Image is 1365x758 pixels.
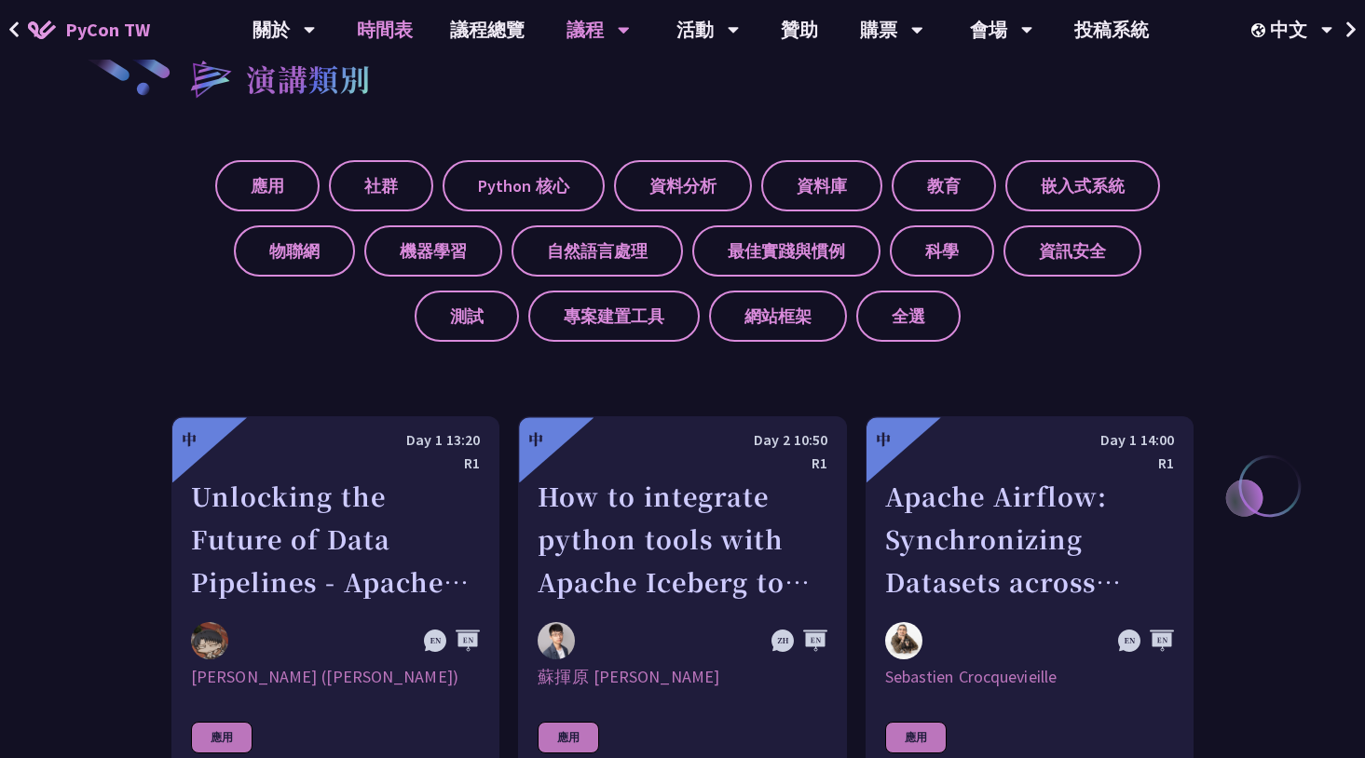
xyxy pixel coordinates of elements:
div: R1 [885,452,1174,475]
label: 資訊安全 [1003,225,1141,277]
div: Apache Airflow: Synchronizing Datasets across Multiple instances [885,475,1174,603]
div: Sebastien Crocquevieille [885,666,1174,688]
img: 李唯 (Wei Lee) [191,622,228,659]
img: Sebastien Crocquevieille [885,622,922,659]
div: 應用 [538,722,599,753]
label: 測試 [415,291,519,342]
label: 自然語言處理 [512,225,683,277]
div: 蘇揮原 [PERSON_NAME] [538,666,826,688]
label: 科學 [890,225,994,277]
label: 網站框架 [709,291,847,342]
label: 最佳實踐與慣例 [692,225,880,277]
label: 應用 [215,160,320,211]
div: 應用 [191,722,253,753]
div: R1 [538,452,826,475]
div: 中 [528,428,543,451]
label: 物聯網 [234,225,355,277]
div: Day 2 10:50 [538,428,826,452]
div: How to integrate python tools with Apache Iceberg to build ETLT pipeline on Shift-Left Architecture [538,475,826,603]
span: PyCon TW [65,16,150,44]
img: Home icon of PyCon TW 2025 [28,20,56,39]
label: 教育 [892,160,996,211]
label: 資料庫 [761,160,882,211]
div: [PERSON_NAME] ([PERSON_NAME]) [191,666,480,688]
div: R1 [191,452,480,475]
label: Python 核心 [443,160,605,211]
img: heading-bullet [171,43,246,114]
div: Day 1 13:20 [191,428,480,452]
a: PyCon TW [9,7,169,53]
div: 應用 [885,722,947,753]
label: 機器學習 [364,225,502,277]
div: 中 [876,428,891,451]
div: Day 1 14:00 [885,428,1174,452]
label: 社群 [329,160,433,211]
div: Unlocking the Future of Data Pipelines - Apache Airflow 3 [191,475,480,603]
img: Locale Icon [1251,23,1270,37]
div: 中 [182,428,197,451]
h2: 演講類別 [246,56,371,101]
label: 專案建置工具 [528,291,700,342]
label: 資料分析 [614,160,752,211]
img: 蘇揮原 Mars Su [538,622,575,659]
label: 嵌入式系統 [1005,160,1160,211]
label: 全選 [856,291,961,342]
